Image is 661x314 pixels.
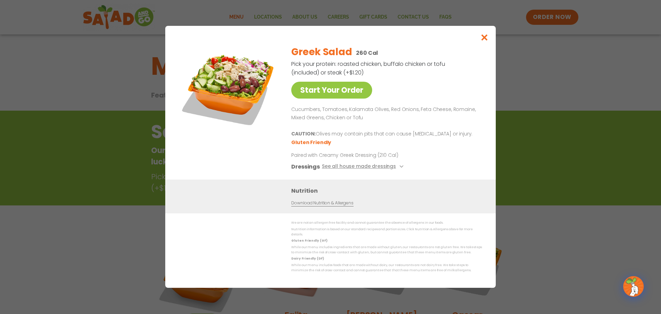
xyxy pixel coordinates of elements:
strong: Gluten Friendly (GF) [291,239,327,243]
p: Cucumbers, Tomatoes, Kalamata Olives, Red Onions, Feta Cheese, Romaine, Mixed Greens, Chicken or ... [291,105,479,122]
p: Paired with Creamy Greek Dressing (210 Cal) [291,152,419,159]
button: Close modal [473,26,496,49]
p: Pick your protein: roasted chicken, buffalo chicken or tofu (included) or steak (+$1.20) [291,60,446,77]
a: Start Your Order [291,82,372,99]
strong: Dairy Friendly (DF) [291,257,324,261]
p: We are not an allergen free facility and cannot guarantee the absence of allergens in our foods. [291,221,482,226]
h3: Dressings [291,163,320,171]
a: Download Nutrition & Allergens [291,200,353,207]
h2: Greek Salad [291,45,352,59]
p: While our menu includes foods that are made without dairy, our restaurants are not dairy free. We... [291,263,482,273]
p: 260 Cal [356,49,378,57]
button: See all house made dressings [322,163,406,171]
b: CAUTION: [291,131,316,138]
h3: Nutrition [291,187,485,195]
img: wpChatIcon [624,277,643,296]
p: Nutrition information is based on our standard recipes and portion sizes. Click Nutrition & Aller... [291,227,482,237]
p: Olives may contain pits that can cause [MEDICAL_DATA] or injury. [291,130,479,139]
p: While our menu includes ingredients that are made without gluten, our restaurants are not gluten ... [291,245,482,255]
li: Gluten Friendly [291,139,332,146]
img: Featured product photo for Greek Salad [181,40,277,136]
